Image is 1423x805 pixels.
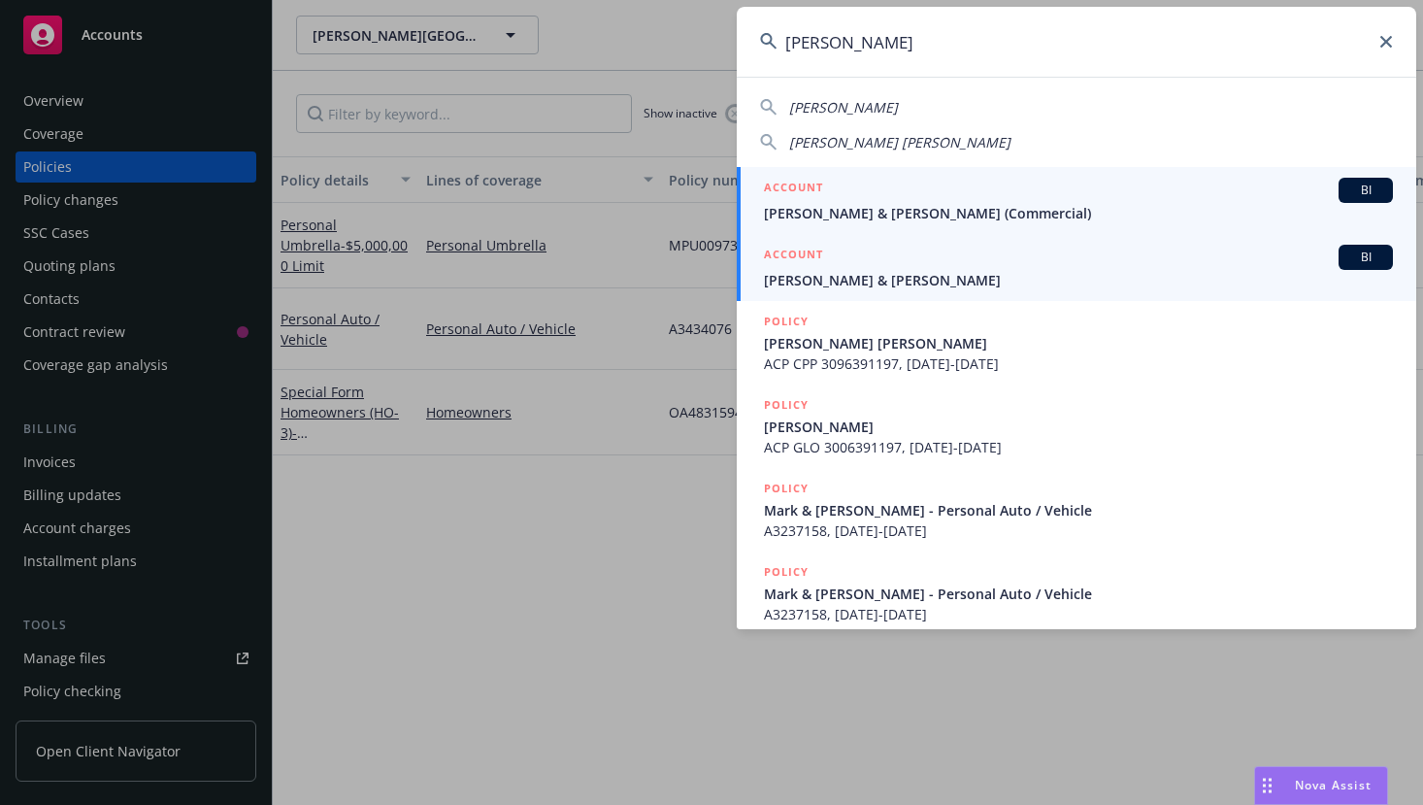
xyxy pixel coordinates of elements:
h5: POLICY [764,479,809,498]
span: [PERSON_NAME] [PERSON_NAME] [764,333,1393,353]
a: POLICY[PERSON_NAME] [PERSON_NAME]ACP CPP 3096391197, [DATE]-[DATE] [737,301,1416,385]
h5: POLICY [764,312,809,331]
a: ACCOUNTBI[PERSON_NAME] & [PERSON_NAME] [737,234,1416,301]
h5: ACCOUNT [764,178,823,201]
span: Mark & [PERSON_NAME] - Personal Auto / Vehicle [764,584,1393,604]
a: POLICYMark & [PERSON_NAME] - Personal Auto / VehicleA3237158, [DATE]-[DATE] [737,552,1416,635]
span: BI [1346,249,1385,266]
h5: ACCOUNT [764,245,823,268]
a: POLICY[PERSON_NAME]ACP GLO 3006391197, [DATE]-[DATE] [737,385,1416,468]
span: [PERSON_NAME] [PERSON_NAME] [789,133,1010,151]
span: [PERSON_NAME] [789,98,898,117]
span: ACP CPP 3096391197, [DATE]-[DATE] [764,353,1393,374]
a: ACCOUNTBI[PERSON_NAME] & [PERSON_NAME] (Commercial) [737,167,1416,234]
span: ACP GLO 3006391197, [DATE]-[DATE] [764,437,1393,457]
span: Mark & [PERSON_NAME] - Personal Auto / Vehicle [764,500,1393,520]
span: Nova Assist [1295,777,1372,793]
span: [PERSON_NAME] [764,417,1393,437]
div: Drag to move [1255,767,1279,804]
input: Search... [737,7,1416,77]
span: BI [1346,182,1385,199]
button: Nova Assist [1254,766,1388,805]
span: [PERSON_NAME] & [PERSON_NAME] [764,270,1393,290]
a: POLICYMark & [PERSON_NAME] - Personal Auto / VehicleA3237158, [DATE]-[DATE] [737,468,1416,552]
h5: POLICY [764,562,809,582]
span: A3237158, [DATE]-[DATE] [764,520,1393,541]
span: A3237158, [DATE]-[DATE] [764,604,1393,624]
span: [PERSON_NAME] & [PERSON_NAME] (Commercial) [764,203,1393,223]
h5: POLICY [764,395,809,415]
